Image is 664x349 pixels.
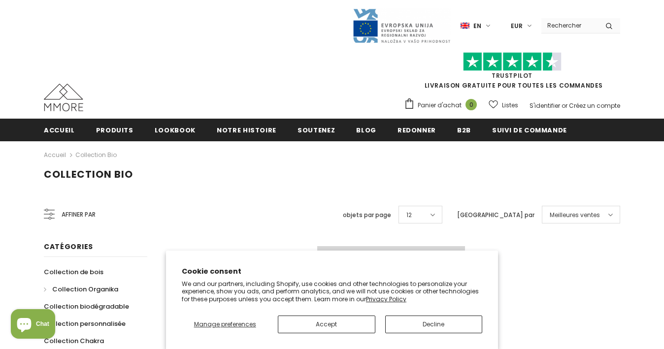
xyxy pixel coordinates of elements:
span: Affiner par [62,209,96,220]
a: Collection personnalisée [44,315,126,332]
span: Catégories [44,242,93,252]
button: Accept [278,316,375,333]
button: Manage preferences [182,316,268,333]
span: Produits [96,126,133,135]
p: We and our partners, including Shopify, use cookies and other technologies to personalize your ex... [182,280,482,303]
span: or [562,101,567,110]
label: [GEOGRAPHIC_DATA] par [457,210,534,220]
a: Listes [489,96,518,114]
a: soutenez [298,119,335,141]
inbox-online-store-chat: Shopify online store chat [8,309,58,341]
span: Redonner [398,126,436,135]
span: Manage preferences [194,320,256,328]
a: Produits [96,119,133,141]
span: 12 [406,210,412,220]
a: Privacy Policy [366,295,406,303]
span: soutenez [298,126,335,135]
span: Accueil [44,126,75,135]
span: EUR [511,21,523,31]
a: Créez un compte [569,101,620,110]
a: Javni Razpis [352,21,451,30]
span: Collection personnalisée [44,319,126,328]
a: B2B [457,119,471,141]
h2: Cookie consent [182,266,482,277]
span: Collection de bois [44,267,103,277]
a: Accueil [44,149,66,161]
span: Notre histoire [217,126,276,135]
img: Javni Razpis [352,8,451,44]
span: 0 [465,99,477,110]
a: Accueil [44,119,75,141]
span: Listes [502,100,518,110]
a: S'identifier [530,101,560,110]
img: Cas MMORE [44,84,83,111]
a: Blog [356,119,376,141]
img: i-lang-1.png [461,22,469,30]
input: Search Site [541,18,598,32]
a: Redonner [398,119,436,141]
span: en [473,21,481,31]
a: Lookbook [155,119,196,141]
span: Lookbook [155,126,196,135]
a: Collection Bio [75,151,117,159]
a: Suivi de commande [492,119,567,141]
span: Panier d'achat [418,100,462,110]
a: Collection biodégradable [44,298,129,315]
span: Collection Organika [52,285,118,294]
span: Collection Chakra [44,336,104,346]
a: TrustPilot [492,71,532,80]
button: Decline [385,316,482,333]
span: B2B [457,126,471,135]
a: Collection Organika [44,281,118,298]
a: Collection de bois [44,263,103,281]
span: Blog [356,126,376,135]
span: Meilleures ventes [550,210,600,220]
a: Notre histoire [217,119,276,141]
span: LIVRAISON GRATUITE POUR TOUTES LES COMMANDES [404,57,620,90]
span: Suivi de commande [492,126,567,135]
a: Panier d'achat 0 [404,98,482,113]
img: Faites confiance aux étoiles pilotes [463,52,562,71]
span: Collection Bio [44,167,133,181]
span: Collection biodégradable [44,302,129,311]
label: objets par page [343,210,391,220]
